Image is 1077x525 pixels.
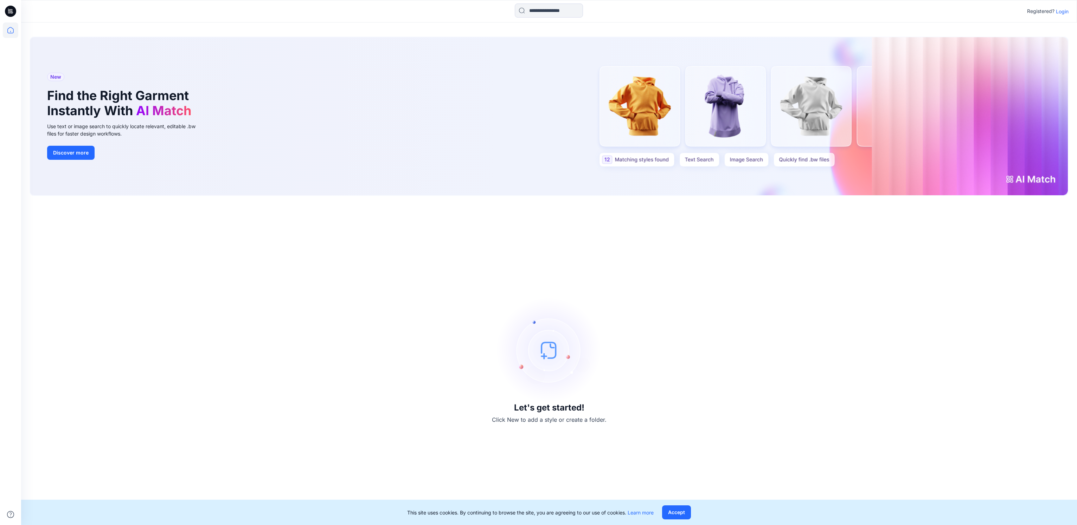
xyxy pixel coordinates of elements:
span: New [50,73,61,81]
a: Learn more [628,510,654,516]
img: empty-state-image.svg [496,297,602,403]
p: Click New to add a style or create a folder. [492,415,607,424]
h3: Let's get started! [514,403,584,413]
span: AI Match [136,103,191,118]
h1: Find the Right Garment Instantly With [47,88,195,118]
p: This site uses cookies. By continuing to browse the site, you are agreeing to our use of cookies. [407,509,654,516]
p: Registered? [1027,7,1054,15]
p: Login [1056,8,1069,15]
div: Use text or image search to quickly locate relevant, editable .bw files for faster design workflows. [47,123,205,137]
button: Discover more [47,146,95,160]
button: Accept [662,505,691,519]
